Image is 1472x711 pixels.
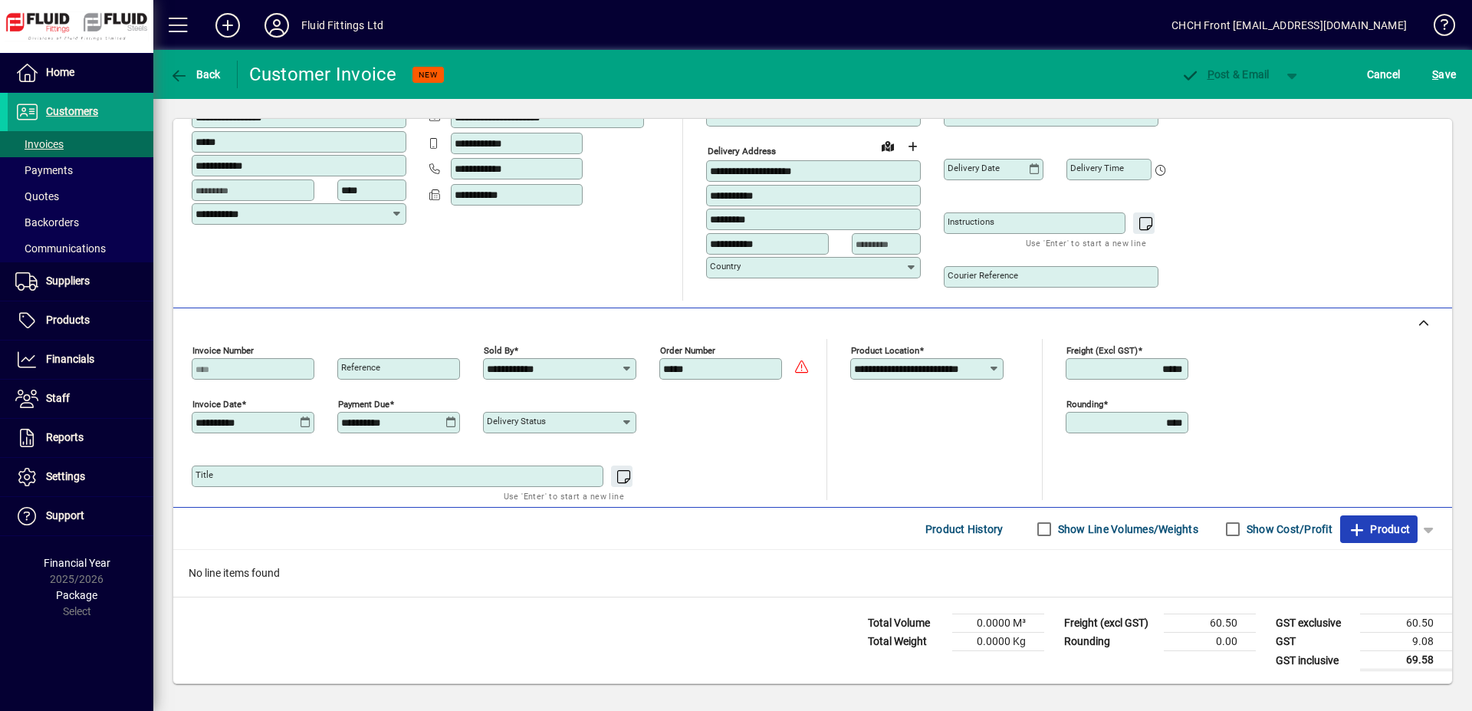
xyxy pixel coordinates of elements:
[56,589,97,601] span: Package
[1360,633,1452,651] td: 9.08
[8,497,153,535] a: Support
[252,12,301,39] button: Profile
[1348,517,1410,541] span: Product
[1422,3,1453,53] a: Knowledge Base
[1367,62,1401,87] span: Cancel
[46,392,70,404] span: Staff
[851,345,919,356] mat-label: Product location
[1070,163,1124,173] mat-label: Delivery time
[8,341,153,379] a: Financials
[948,163,1000,173] mat-label: Delivery date
[46,353,94,365] span: Financials
[1164,633,1256,651] td: 0.00
[15,138,64,150] span: Invoices
[876,133,900,158] a: View on map
[1340,515,1418,543] button: Product
[173,550,1452,597] div: No line items found
[860,633,952,651] td: Total Weight
[15,216,79,229] span: Backorders
[1268,651,1360,670] td: GST inclusive
[166,61,225,88] button: Back
[338,399,389,410] mat-label: Payment due
[1026,234,1146,252] mat-hint: Use 'Enter' to start a new line
[1428,61,1460,88] button: Save
[660,345,715,356] mat-label: Order number
[1164,614,1256,633] td: 60.50
[1268,633,1360,651] td: GST
[1360,651,1452,670] td: 69.58
[1363,61,1405,88] button: Cancel
[46,105,98,117] span: Customers
[249,62,397,87] div: Customer Invoice
[504,487,624,505] mat-hint: Use 'Enter' to start a new line
[46,314,90,326] span: Products
[8,209,153,235] a: Backorders
[1207,68,1214,81] span: P
[8,458,153,496] a: Settings
[15,190,59,202] span: Quotes
[1181,68,1270,81] span: ost & Email
[8,54,153,92] a: Home
[8,235,153,262] a: Communications
[8,380,153,418] a: Staff
[710,261,741,272] mat-label: Country
[1432,68,1438,81] span: S
[1055,522,1198,537] label: Show Line Volumes/Weights
[860,614,952,633] td: Total Volume
[46,431,84,443] span: Reports
[8,419,153,457] a: Reports
[15,242,106,255] span: Communications
[1066,399,1103,410] mat-label: Rounding
[341,362,380,373] mat-label: Reference
[1056,633,1164,651] td: Rounding
[153,61,238,88] app-page-header-button: Back
[169,68,221,81] span: Back
[1171,13,1407,38] div: CHCH Front [EMAIL_ADDRESS][DOMAIN_NAME]
[8,262,153,301] a: Suppliers
[203,12,252,39] button: Add
[8,131,153,157] a: Invoices
[195,469,213,480] mat-label: Title
[46,470,85,482] span: Settings
[1360,614,1452,633] td: 60.50
[952,633,1044,651] td: 0.0000 Kg
[1432,62,1456,87] span: ave
[919,515,1010,543] button: Product History
[46,66,74,78] span: Home
[1244,522,1332,537] label: Show Cost/Profit
[925,517,1004,541] span: Product History
[1056,614,1164,633] td: Freight (excl GST)
[301,13,383,38] div: Fluid Fittings Ltd
[948,216,994,227] mat-label: Instructions
[1268,614,1360,633] td: GST exclusive
[8,157,153,183] a: Payments
[900,134,925,159] button: Choose address
[948,270,1018,281] mat-label: Courier Reference
[192,399,242,410] mat-label: Invoice date
[419,70,438,80] span: NEW
[46,509,84,522] span: Support
[15,164,73,176] span: Payments
[46,275,90,287] span: Suppliers
[192,345,254,356] mat-label: Invoice number
[1173,61,1277,88] button: Post & Email
[484,345,514,356] mat-label: Sold by
[952,614,1044,633] td: 0.0000 M³
[1066,345,1138,356] mat-label: Freight (excl GST)
[487,416,546,426] mat-label: Delivery status
[44,557,110,569] span: Financial Year
[8,183,153,209] a: Quotes
[8,301,153,340] a: Products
